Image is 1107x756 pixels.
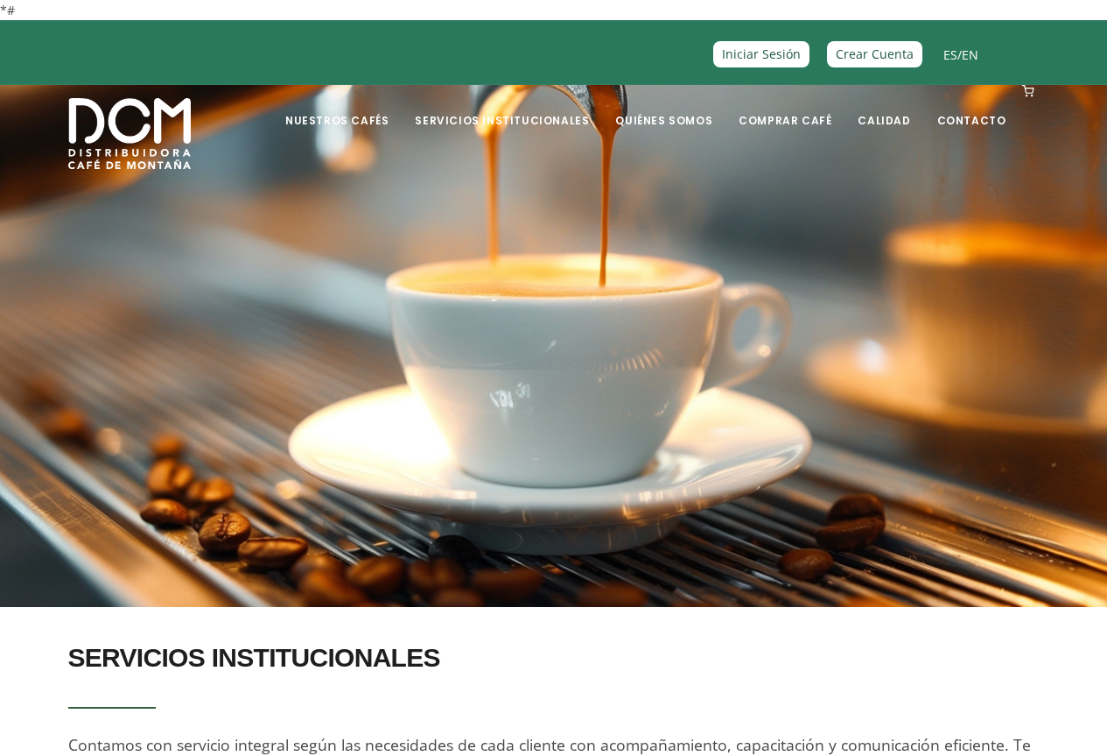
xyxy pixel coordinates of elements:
a: Calidad [847,87,921,128]
a: Servicios Institucionales [404,87,599,128]
a: ES [943,46,957,63]
a: Nuestros Cafés [275,87,399,128]
span: / [943,45,978,65]
h2: SERVICIOS INSTITUCIONALES [68,633,1040,682]
a: Iniciar Sesión [713,41,809,67]
a: EN [962,46,978,63]
a: Contacto [927,87,1017,128]
a: Crear Cuenta [827,41,922,67]
a: Quiénes Somos [605,87,723,128]
a: Comprar Café [728,87,842,128]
